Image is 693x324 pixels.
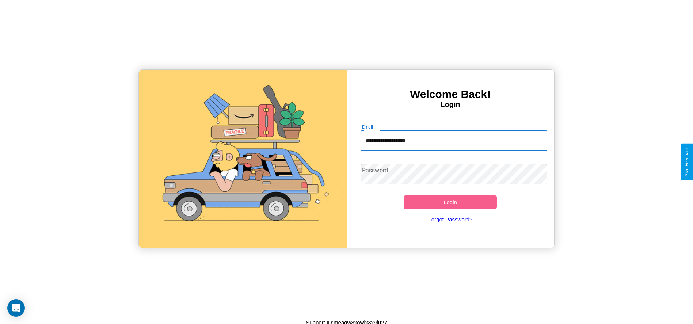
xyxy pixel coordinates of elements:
h3: Welcome Back! [347,88,554,100]
a: Forgot Password? [357,209,544,230]
label: Email [362,124,373,130]
div: Open Intercom Messenger [7,299,25,317]
h4: Login [347,100,554,109]
img: gif [139,70,346,248]
button: Login [404,195,497,209]
div: Give Feedback [684,147,689,177]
